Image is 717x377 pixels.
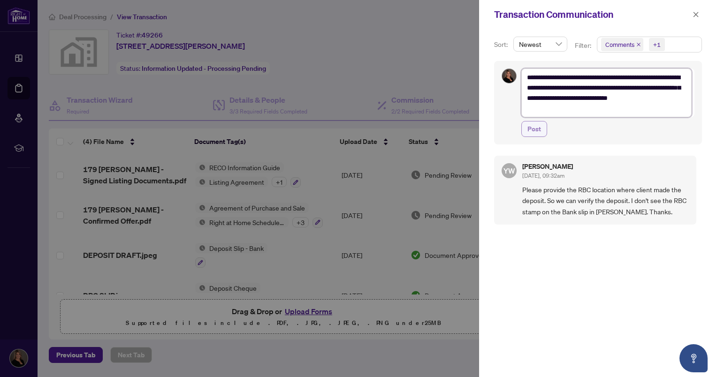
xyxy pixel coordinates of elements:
span: Newest [519,37,562,51]
span: YW [503,165,515,176]
span: Comments [605,40,634,49]
span: close [693,11,699,18]
span: [DATE], 09:32am [522,172,564,179]
p: Filter: [575,40,593,51]
img: Profile Icon [502,69,516,83]
div: Transaction Communication [494,8,690,22]
button: Open asap [679,344,708,372]
div: +1 [653,40,661,49]
span: Comments [601,38,643,51]
span: close [636,42,641,47]
p: Sort: [494,39,510,50]
button: Post [521,121,547,137]
span: Post [527,121,541,136]
h5: [PERSON_NAME] [522,163,573,170]
span: Please provide the RBC location where client made the deposit. So we can verify the deposit. I do... [522,184,689,217]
